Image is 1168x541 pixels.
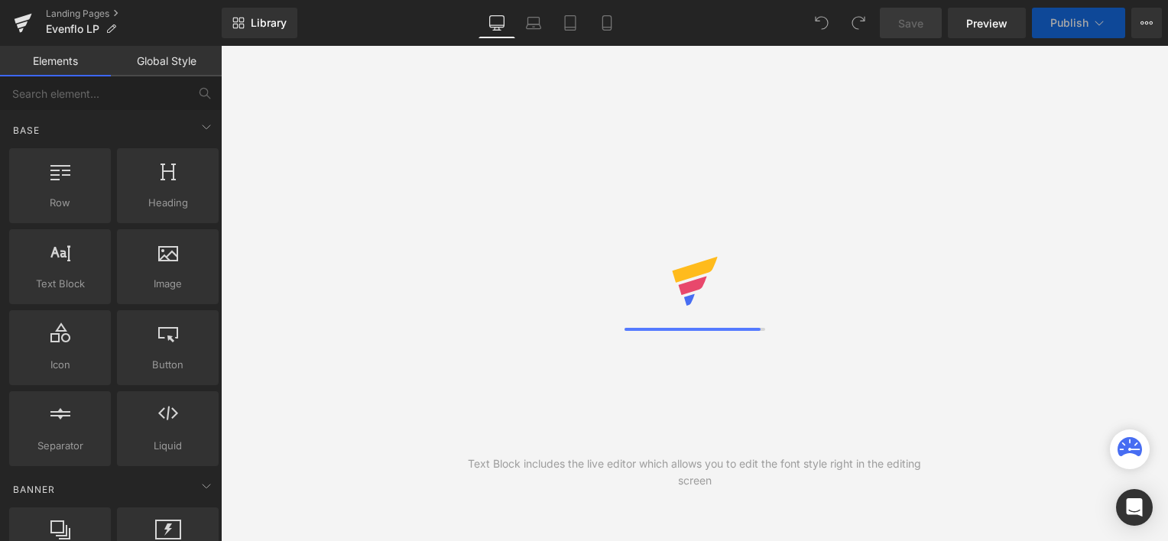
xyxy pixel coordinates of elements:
button: Undo [806,8,837,38]
button: Publish [1032,8,1125,38]
a: Mobile [589,8,625,38]
span: Evenflo LP [46,23,99,35]
a: Landing Pages [46,8,222,20]
button: Redo [843,8,874,38]
span: Liquid [122,438,214,454]
span: Save [898,15,923,31]
a: Preview [948,8,1026,38]
span: Button [122,357,214,373]
button: More [1131,8,1162,38]
span: Separator [14,438,106,454]
a: New Library [222,8,297,38]
span: Base [11,123,41,138]
span: Icon [14,357,106,373]
a: Desktop [479,8,515,38]
a: Tablet [552,8,589,38]
span: Library [251,16,287,30]
a: Laptop [515,8,552,38]
span: Publish [1050,17,1089,29]
span: Banner [11,482,57,497]
span: Text Block [14,276,106,292]
span: Heading [122,195,214,211]
div: Text Block includes the live editor which allows you to edit the font style right in the editing ... [458,455,932,489]
span: Preview [966,15,1007,31]
a: Global Style [111,46,222,76]
span: Image [122,276,214,292]
span: Row [14,195,106,211]
div: Open Intercom Messenger [1116,489,1153,526]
